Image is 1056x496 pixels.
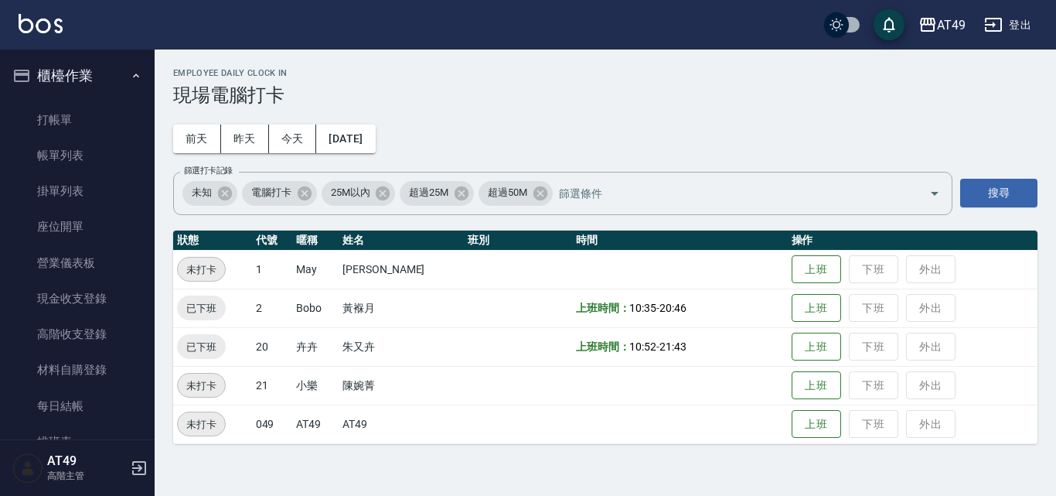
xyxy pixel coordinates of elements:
td: Bobo [292,289,339,327]
td: 2 [252,289,293,327]
td: AT49 [339,405,464,443]
button: save [874,9,904,40]
a: 高階收支登錄 [6,316,148,352]
td: 朱又卉 [339,327,464,366]
span: 未打卡 [178,262,225,278]
a: 掛單列表 [6,173,148,209]
a: 帳單列表 [6,138,148,173]
h5: AT49 [47,453,126,469]
button: 前天 [173,125,221,153]
th: 暱稱 [292,231,339,251]
button: 櫃檯作業 [6,56,148,96]
th: 姓名 [339,231,464,251]
button: 上班 [792,410,841,439]
label: 篩選打卡記錄 [184,165,233,176]
span: 未打卡 [178,416,225,433]
td: May [292,250,339,289]
span: 超過50M [479,185,537,200]
td: 1 [252,250,293,289]
td: 21 [252,366,293,405]
a: 每日結帳 [6,388,148,424]
td: 小樂 [292,366,339,405]
button: 上班 [792,255,841,284]
span: 已下班 [177,300,226,316]
th: 班別 [464,231,571,251]
span: 10:52 [629,340,656,353]
td: 陳婉菁 [339,366,464,405]
a: 座位開單 [6,209,148,245]
td: - [572,289,788,327]
span: 未知 [182,185,221,200]
div: 超過50M [479,181,553,206]
a: 材料自購登錄 [6,352,148,388]
td: 20 [252,327,293,366]
a: 現金收支登錄 [6,281,148,316]
button: 上班 [792,294,841,323]
b: 上班時間： [576,340,630,353]
button: 上班 [792,333,841,361]
button: [DATE] [316,125,375,153]
span: 20:46 [659,302,686,314]
span: 25M以內 [322,185,380,200]
td: 黃褓月 [339,289,464,327]
button: 搜尋 [960,179,1037,207]
a: 打帳單 [6,102,148,138]
th: 時間 [572,231,788,251]
h2: Employee Daily Clock In [173,68,1037,78]
p: 高階主管 [47,469,126,483]
a: 營業儀表板 [6,245,148,281]
th: 代號 [252,231,293,251]
button: 昨天 [221,125,269,153]
td: 049 [252,405,293,443]
img: Logo [19,14,63,33]
td: [PERSON_NAME] [339,250,464,289]
td: 卉卉 [292,327,339,366]
div: 25M以內 [322,181,396,206]
td: - [572,327,788,366]
div: AT49 [937,15,966,35]
span: 21:43 [659,340,686,353]
th: 操作 [788,231,1037,251]
div: 超過25M [400,181,474,206]
span: 已下班 [177,339,226,355]
span: 電腦打卡 [242,185,301,200]
button: Open [922,181,947,206]
img: Person [12,453,43,484]
th: 狀態 [173,231,252,251]
h3: 現場電腦打卡 [173,84,1037,106]
button: 上班 [792,371,841,400]
span: 未打卡 [178,378,225,394]
b: 上班時間： [576,302,630,314]
div: 未知 [182,181,237,206]
button: AT49 [912,9,972,41]
div: 電腦打卡 [242,181,317,206]
input: 篩選條件 [555,180,902,207]
button: 登出 [978,11,1037,39]
button: 今天 [269,125,317,153]
span: 超過25M [400,185,458,200]
td: AT49 [292,405,339,443]
a: 排班表 [6,424,148,460]
span: 10:35 [629,302,656,314]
